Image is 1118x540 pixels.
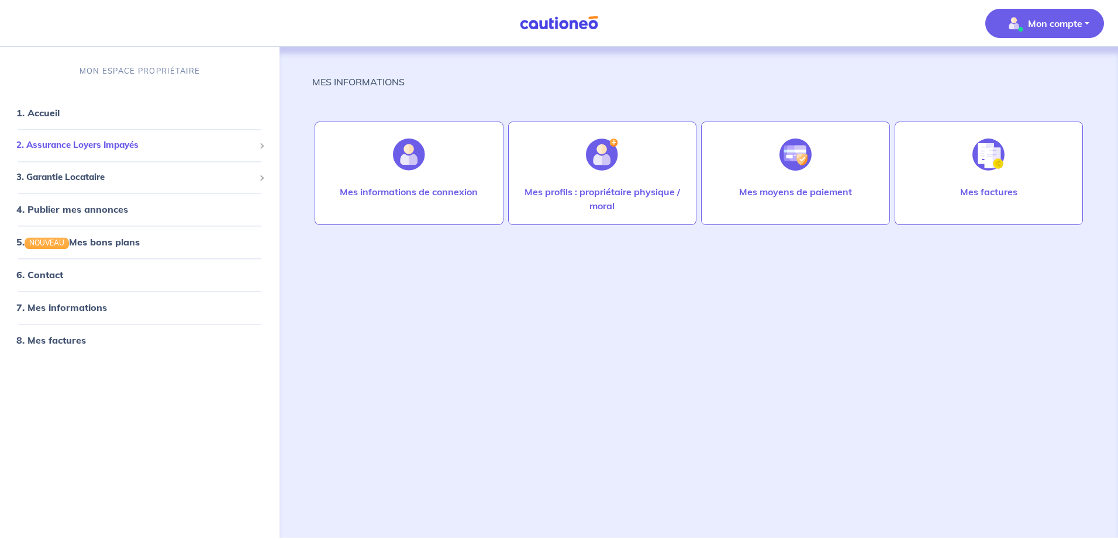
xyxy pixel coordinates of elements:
img: Cautioneo [515,16,603,30]
p: Mes moyens de paiement [739,185,852,199]
img: illu_credit_card_no_anim.svg [779,139,812,171]
div: 8. Mes factures [5,329,275,352]
p: Mes profils : propriétaire physique / moral [520,185,685,213]
div: 7. Mes informations [5,296,275,320]
a: 7. Mes informations [16,302,107,314]
a: 1. Accueil [16,108,60,119]
p: Mes factures [960,185,1017,199]
a: 8. Mes factures [16,335,86,347]
img: illu_account_valid_menu.svg [1005,14,1023,33]
img: illu_invoice.svg [972,139,1005,171]
div: 2. Assurance Loyers Impayés [5,134,275,157]
a: 6. Contact [16,269,63,281]
p: Mes informations de connexion [340,185,478,199]
img: illu_account_add.svg [586,139,618,171]
p: MES INFORMATIONS [312,75,405,89]
div: 6. Contact [5,264,275,287]
button: illu_account_valid_menu.svgMon compte [985,9,1104,38]
a: 5.NOUVEAUMes bons plans [16,237,140,248]
a: 4. Publier mes annonces [16,204,128,216]
div: 3. Garantie Locataire [5,166,275,189]
span: 3. Garantie Locataire [16,171,254,184]
div: 1. Accueil [5,102,275,125]
p: MON ESPACE PROPRIÉTAIRE [80,65,200,77]
div: 5.NOUVEAUMes bons plans [5,231,275,254]
p: Mon compte [1028,16,1082,30]
span: 2. Assurance Loyers Impayés [16,139,254,153]
div: 4. Publier mes annonces [5,198,275,221]
img: illu_account.svg [393,139,425,171]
